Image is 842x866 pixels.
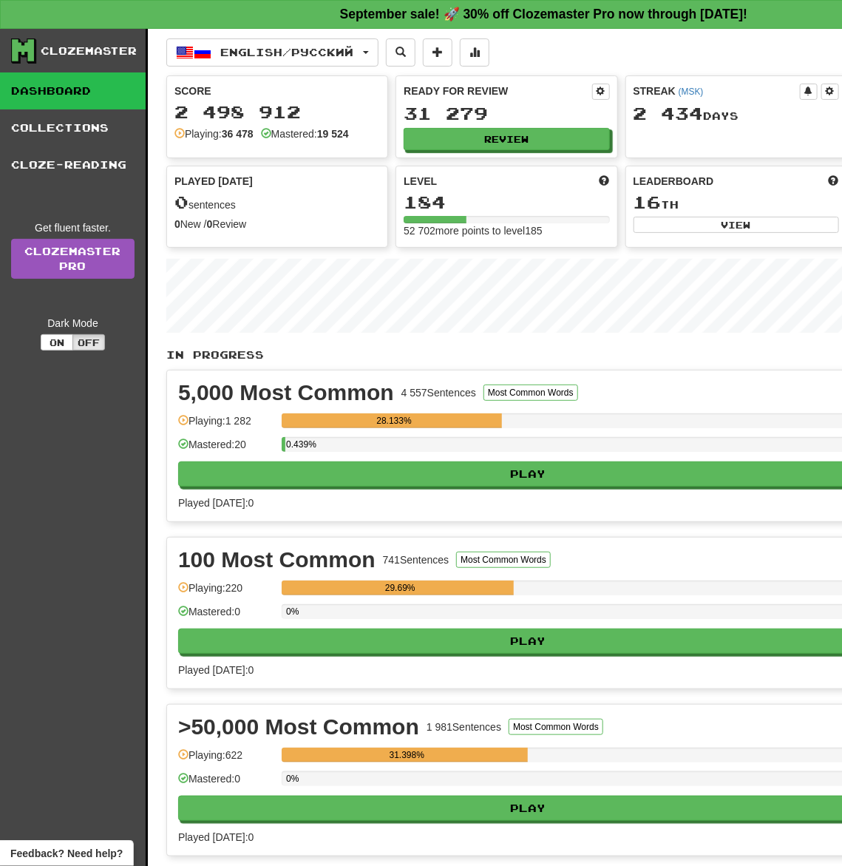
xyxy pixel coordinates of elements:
div: 29.69% [286,581,514,595]
div: Get fluent faster. [11,220,135,235]
div: Day s [634,104,839,124]
div: 741 Sentences [383,552,449,567]
div: sentences [174,193,380,212]
strong: 0 [174,218,180,230]
div: Ready for Review [404,84,591,98]
button: Off [72,334,105,351]
button: More stats [460,38,489,67]
span: Score more points to level up [600,174,610,189]
span: 16 [634,192,662,212]
div: Mastered: [261,126,349,141]
div: 52 702 more points to level 185 [404,223,609,238]
span: This week in points, UTC [829,174,839,189]
span: Played [DATE]: 0 [178,497,254,509]
button: Most Common Words [483,385,578,401]
strong: September sale! 🚀 30% off Clozemaster Pro now through [DATE]! [340,7,748,21]
div: 4 557 Sentences [401,385,476,400]
button: Review [404,128,609,150]
strong: 0 [207,218,213,230]
div: Mastered: 20 [178,437,274,461]
span: English / Русский [221,46,354,58]
div: 1 981 Sentences [427,720,501,734]
strong: 36 478 [222,128,254,140]
div: 28.133% [286,413,502,428]
div: Mastered: 0 [178,771,274,796]
div: Playing: [174,126,254,141]
span: Played [DATE]: 0 [178,664,254,676]
button: Most Common Words [509,719,603,735]
span: Played [DATE] [174,174,253,189]
span: 0 [174,192,189,212]
div: Dark Mode [11,316,135,331]
div: th [634,193,839,212]
div: Playing: 220 [178,581,274,605]
button: Most Common Words [456,552,551,568]
div: >50,000 Most Common [178,716,419,738]
span: Played [DATE]: 0 [178,831,254,843]
span: 2 434 [634,103,704,124]
button: View [634,217,839,233]
div: 31 279 [404,104,609,123]
div: 2 498 912 [174,103,380,121]
div: Playing: 622 [178,748,274,772]
div: Mastered: 0 [178,604,274,629]
div: Score [174,84,380,98]
div: Streak [634,84,800,98]
div: 31.398% [286,748,527,762]
div: 184 [404,193,609,212]
button: English/Русский [166,38,378,67]
button: On [41,334,73,351]
span: Leaderboard [634,174,714,189]
div: New / Review [174,217,380,231]
strong: 19 524 [317,128,349,140]
button: Search sentences [386,38,415,67]
a: (MSK) [679,87,704,97]
div: 5,000 Most Common [178,382,394,404]
div: Playing: 1 282 [178,413,274,438]
span: Level [404,174,437,189]
button: Add sentence to collection [423,38,452,67]
div: Clozemaster [41,44,137,58]
div: 100 Most Common [178,549,376,571]
a: ClozemasterPro [11,239,135,279]
span: Open feedback widget [10,846,123,861]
